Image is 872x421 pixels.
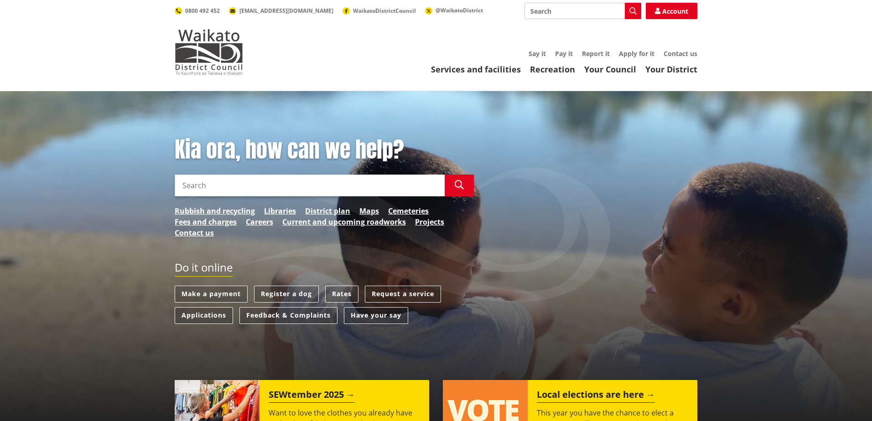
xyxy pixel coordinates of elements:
[254,286,319,303] a: Register a dog
[246,216,273,227] a: Careers
[185,7,220,15] span: 0800 492 452
[282,216,406,227] a: Current and upcoming roadworks
[664,49,697,58] a: Contact us
[344,307,408,324] a: Have your say
[325,286,358,303] a: Rates
[175,307,233,324] a: Applications
[175,261,233,277] h2: Do it online
[353,7,416,15] span: WaikatoDistrictCouncil
[175,286,248,303] a: Make a payment
[239,7,333,15] span: [EMAIL_ADDRESS][DOMAIN_NAME]
[530,64,575,75] a: Recreation
[555,49,573,58] a: Pay it
[431,64,521,75] a: Services and facilities
[646,3,697,19] a: Account
[537,389,655,403] h2: Local elections are here
[264,205,296,216] a: Libraries
[229,7,333,15] a: [EMAIL_ADDRESS][DOMAIN_NAME]
[619,49,654,58] a: Apply for it
[175,205,255,216] a: Rubbish and recycling
[175,7,220,15] a: 0800 492 452
[365,286,441,303] a: Request a service
[175,175,445,196] input: Search input
[524,3,641,19] input: Search input
[582,49,610,58] a: Report it
[415,216,444,227] a: Projects
[436,6,483,14] span: @WaikatoDistrict
[239,307,337,324] a: Feedback & Complaints
[359,205,379,216] a: Maps
[175,227,214,238] a: Contact us
[529,49,546,58] a: Say it
[645,64,697,75] a: Your District
[584,64,636,75] a: Your Council
[305,205,350,216] a: District plan
[269,389,355,403] h2: SEWtember 2025
[175,137,474,163] h1: Kia ora, how can we help?
[175,29,243,75] img: Waikato District Council - Te Kaunihera aa Takiwaa o Waikato
[175,216,237,227] a: Fees and charges
[343,7,416,15] a: WaikatoDistrictCouncil
[388,205,429,216] a: Cemeteries
[425,6,483,14] a: @WaikatoDistrict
